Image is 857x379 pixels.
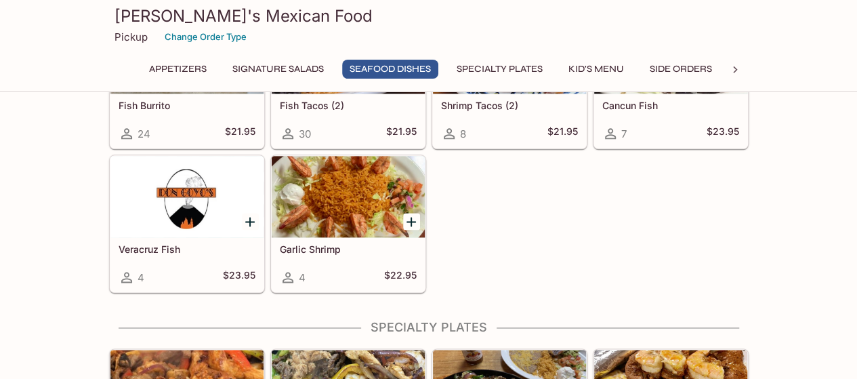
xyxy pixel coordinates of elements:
button: Change Order Type [159,26,253,47]
div: Fish Burrito [110,12,264,94]
span: 30 [299,127,311,140]
h5: Garlic Shrimp [280,243,417,255]
span: 4 [299,271,306,284]
h5: Veracruz Fish [119,243,255,255]
button: Appetizers [142,60,214,79]
div: Garlic Shrimp [272,156,425,237]
h5: Cancun Fish [602,100,739,111]
h5: $23.95 [707,125,739,142]
div: Fish Tacos (2) [272,12,425,94]
a: Veracruz Fish4$23.95 [110,155,264,292]
div: Veracruz Fish [110,156,264,237]
a: Garlic Shrimp4$22.95 [271,155,425,292]
button: Add Veracruz Fish [242,213,259,230]
div: Shrimp Tacos (2) [433,12,586,94]
p: Pickup [114,31,148,43]
span: 8 [460,127,466,140]
button: Add Garlic Shrimp [403,213,420,230]
button: Side Orders [642,60,719,79]
span: 24 [138,127,150,140]
button: Seafood Dishes [342,60,438,79]
button: Signature Salads [225,60,331,79]
h5: $22.95 [384,269,417,285]
h5: $21.95 [225,125,255,142]
button: Specialty Plates [449,60,550,79]
h4: Specialty Plates [109,320,749,335]
h5: $23.95 [223,269,255,285]
span: 4 [138,271,144,284]
h5: $21.95 [386,125,417,142]
h5: $21.95 [547,125,578,142]
h3: [PERSON_NAME]'s Mexican Food [114,5,743,26]
div: Cancun Fish [594,12,747,94]
span: 7 [621,127,627,140]
h5: Shrimp Tacos (2) [441,100,578,111]
h5: Fish Tacos (2) [280,100,417,111]
button: Kid's Menu [561,60,631,79]
h5: Fish Burrito [119,100,255,111]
